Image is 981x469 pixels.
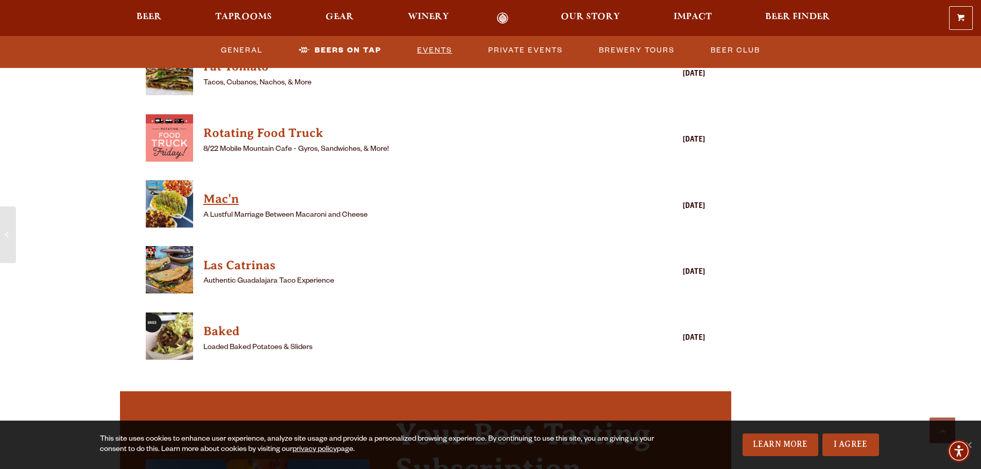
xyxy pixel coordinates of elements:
p: Authentic Guadalajara Taco Experience [203,275,618,288]
span: Beer Finder [765,13,830,21]
span: Taprooms [215,13,272,21]
a: Impact [667,12,718,24]
span: Impact [674,13,712,21]
a: Events [413,39,456,62]
img: thumbnail food truck [146,312,193,360]
a: View Las Catrinas details (opens in a new window) [203,255,618,276]
a: Scroll to top [930,418,955,443]
h4: Baked [203,323,618,340]
p: A Lustful Marriage Between Macaroni and Cheese [203,210,618,222]
img: thumbnail food truck [146,48,193,95]
a: Beer [130,12,168,24]
a: Gear [319,12,360,24]
span: Winery [408,13,449,21]
div: [DATE] [623,333,705,345]
img: thumbnail food truck [146,114,193,162]
div: [DATE] [623,201,705,213]
a: View Baked details (opens in a new window) [146,312,193,366]
img: thumbnail food truck [146,180,193,228]
a: View Mac'n details (opens in a new window) [146,180,193,233]
a: View Rotating Food Truck details (opens in a new window) [146,114,193,167]
p: 8/22 Mobile Mountain Cafe - Gyros, Sandwiches, & More! [203,144,618,156]
div: [DATE] [623,68,705,81]
a: Odell Home [484,12,522,24]
div: This site uses cookies to enhance user experience, analyze site usage and provide a personalized ... [100,435,658,455]
div: [DATE] [623,134,705,147]
a: I Agree [822,433,879,456]
h4: Rotating Food Truck [203,125,618,142]
a: Beers on Tap [295,39,385,62]
a: privacy policy [292,446,337,454]
span: Beer [136,13,162,21]
a: General [217,39,267,62]
a: View Fat Tomato details (opens in a new window) [146,48,193,101]
h4: Mac'n [203,191,618,207]
a: Beer Club [707,39,764,62]
div: [DATE] [623,267,705,279]
a: Learn More [743,433,818,456]
span: Gear [325,13,354,21]
p: Loaded Baked Potatoes & Sliders [203,342,618,354]
a: View Mac'n details (opens in a new window) [203,189,618,210]
a: View Rotating Food Truck details (opens in a new window) [203,123,618,144]
img: thumbnail food truck [146,246,193,293]
a: Private Events [484,39,567,62]
div: Accessibility Menu [948,440,970,462]
span: Our Story [561,13,620,21]
p: Tacos, Cubanos, Nachos, & More [203,77,618,90]
a: View Baked details (opens in a new window) [203,321,618,342]
a: Winery [401,12,456,24]
a: View Las Catrinas details (opens in a new window) [146,246,193,299]
a: Beer Finder [759,12,837,24]
a: Brewery Tours [595,39,679,62]
h4: Las Catrinas [203,257,618,274]
a: Our Story [554,12,627,24]
a: Taprooms [209,12,279,24]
